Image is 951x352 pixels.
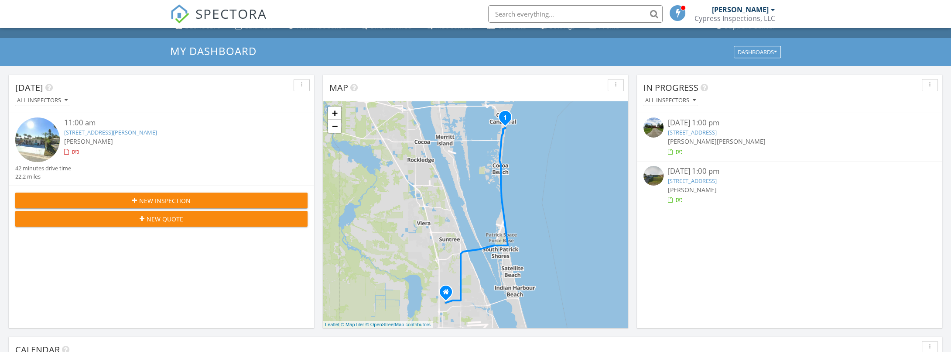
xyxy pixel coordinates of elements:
[668,137,717,145] span: [PERSON_NAME]
[329,82,348,93] span: Map
[645,97,696,104] div: All Inspectors
[15,193,308,208] button: New Inspection
[366,322,431,327] a: © OpenStreetMap contributors
[341,322,364,327] a: © MapTiler
[170,44,257,58] span: My Dashboard
[325,322,339,327] a: Leaflet
[488,5,663,23] input: Search everything...
[15,95,69,107] button: All Inspectors
[643,166,936,205] a: [DATE] 1:00 pm [STREET_ADDRESS] [PERSON_NAME]
[15,211,308,227] button: New Quote
[738,49,777,55] div: Dashboards
[668,166,911,177] div: [DATE] 1:00 pm
[712,5,769,14] div: [PERSON_NAME]
[643,166,664,186] img: streetview
[170,4,189,24] img: The Best Home Inspection Software - Spectora
[64,117,284,128] div: 11:00 am
[446,292,451,297] div: 4300 Aurora Road, Melbouorne Florida 32934
[64,137,113,145] span: [PERSON_NAME]
[328,107,341,120] a: Zoom in
[323,321,433,328] div: |
[503,115,507,121] i: 1
[15,117,308,181] a: 11:00 am [STREET_ADDRESS][PERSON_NAME] [PERSON_NAME] 42 minutes drive time 22.2 miles
[15,173,71,181] div: 22.2 miles
[668,186,717,194] span: [PERSON_NAME]
[734,46,781,58] button: Dashboards
[643,95,698,107] button: All Inspectors
[15,164,71,173] div: 42 minutes drive time
[505,117,510,122] div: 317 Winslow Cir, Cocoa Beach, FL 32931
[15,82,43,93] span: [DATE]
[139,196,191,205] span: New Inspection
[668,177,717,185] a: [STREET_ADDRESS]
[694,14,775,23] div: Cypress Inspections, LLC
[195,4,267,23] span: SPECTORA
[147,214,183,224] span: New Quote
[328,120,341,133] a: Zoom out
[717,137,766,145] span: [PERSON_NAME]
[643,117,664,138] img: streetview
[668,117,911,128] div: [DATE] 1:00 pm
[643,82,698,93] span: In Progress
[170,12,267,30] a: SPECTORA
[64,128,157,136] a: [STREET_ADDRESS][PERSON_NAME]
[668,128,717,136] a: [STREET_ADDRESS]
[643,117,936,156] a: [DATE] 1:00 pm [STREET_ADDRESS] [PERSON_NAME][PERSON_NAME]
[17,97,68,104] div: All Inspectors
[15,117,60,162] img: streetview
